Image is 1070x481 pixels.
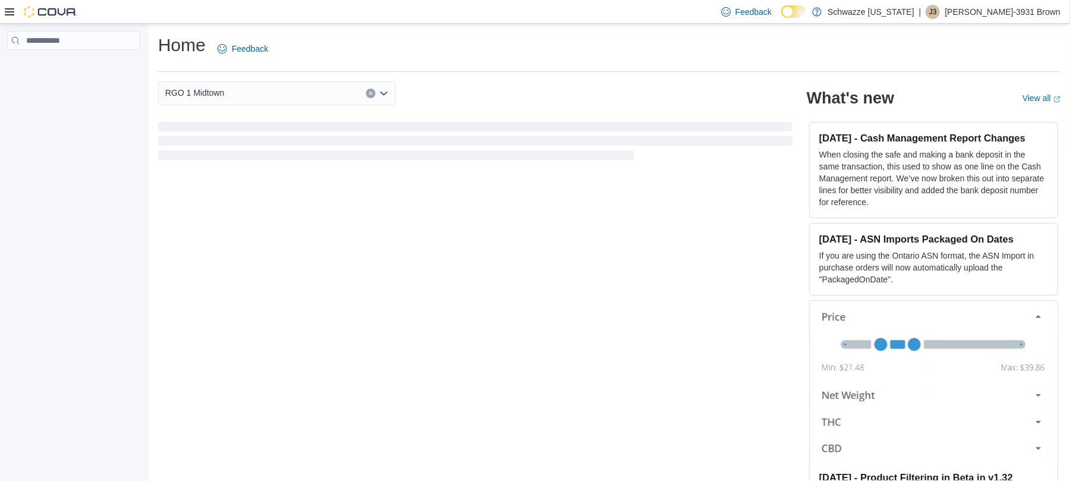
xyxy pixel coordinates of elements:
span: J3 [929,5,937,19]
p: [PERSON_NAME]-3931 Brown [945,5,1060,19]
a: Feedback [213,37,273,61]
p: If you are using the Ontario ASN format, the ASN Import in purchase orders will now automatically... [819,250,1048,285]
button: Clear input [366,89,375,98]
span: Loading [158,124,793,162]
h3: [DATE] - Cash Management Report Changes [819,132,1048,144]
h3: [DATE] - ASN Imports Packaged On Dates [819,233,1048,245]
a: View allExternal link [1022,93,1060,103]
img: Cova [24,6,77,18]
p: | [919,5,921,19]
h2: What's new [807,89,894,108]
div: Javon-3931 Brown [926,5,940,19]
svg: External link [1053,96,1060,103]
h1: Home [158,33,206,57]
span: Feedback [232,43,268,55]
p: When closing the safe and making a bank deposit in the same transaction, this used to show as one... [819,149,1048,208]
span: Feedback [736,6,772,18]
span: RGO 1 Midtown [165,86,225,100]
button: Open list of options [379,89,389,98]
input: Dark Mode [781,5,806,18]
p: Schwazze [US_STATE] [828,5,914,19]
nav: Complex example [7,52,140,81]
